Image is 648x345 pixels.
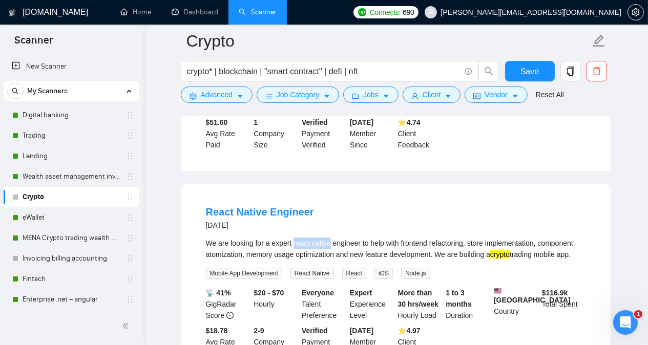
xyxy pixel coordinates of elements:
div: Experience Level [348,287,396,321]
button: idcardVendorcaret-down [465,87,527,103]
div: [DATE] [206,219,314,231]
b: [DATE] [350,118,373,126]
div: Member Since [348,117,396,150]
b: 📡 41% [206,289,231,297]
span: 1 [634,310,642,318]
span: Node.js [401,268,430,279]
b: Verified [302,118,328,126]
li: New Scanner [4,56,139,77]
div: Payment Verified [300,117,348,150]
a: Wealth asset management investment [23,166,120,187]
div: Country [492,287,540,321]
span: React Native [290,268,334,279]
a: Digital banking [23,105,120,125]
b: 1 [254,118,258,126]
a: searchScanner [239,8,277,16]
span: user [411,92,419,100]
b: Expert [350,289,372,297]
span: holder [126,275,134,283]
span: folder [352,92,359,100]
button: settingAdvancedcaret-down [181,87,253,103]
b: 2-9 [254,327,264,335]
span: caret-down [323,92,330,100]
span: Job Category [277,89,319,100]
span: 690 [403,7,414,18]
b: $20 - $70 [254,289,284,297]
span: holder [126,254,134,263]
span: holder [126,132,134,140]
span: Advanced [201,89,233,100]
span: caret-down [445,92,452,100]
a: Reset All [536,89,564,100]
div: GigRadar Score [204,287,252,321]
span: holder [126,152,134,160]
span: iOS [374,268,393,279]
span: My Scanners [27,81,68,101]
a: homeHome [120,8,151,16]
img: logo [9,5,16,21]
span: Jobs [363,89,379,100]
div: Duration [444,287,492,321]
img: upwork-logo.png [358,8,366,16]
div: Company Size [252,117,300,150]
div: Hourly [252,287,300,321]
iframe: Intercom live chat [613,310,638,335]
span: caret-down [237,92,244,100]
span: delete [587,67,607,76]
div: Talent Preference [300,287,348,321]
a: setting [628,8,644,16]
b: ⭐️ 4.97 [398,327,421,335]
span: idcard [473,92,480,100]
b: Everyone [302,289,334,297]
b: Verified [302,327,328,335]
button: folderJobscaret-down [343,87,399,103]
b: [DATE] [350,327,373,335]
a: Trading [23,125,120,146]
div: We are looking for a expert react native engineer to help with frontend refactoring, store implem... [206,238,586,260]
a: New Scanner [12,56,131,77]
span: copy [561,67,580,76]
button: barsJob Categorycaret-down [257,87,339,103]
span: holder [126,295,134,304]
div: Client Feedback [396,117,444,150]
span: caret-down [383,92,390,100]
mark: crypto [490,250,510,258]
div: Hourly Load [396,287,444,321]
button: userClientcaret-down [403,87,461,103]
a: Lending [23,146,120,166]
div: Avg Rate Paid [204,117,252,150]
b: [GEOGRAPHIC_DATA] [494,287,571,304]
span: info-circle [226,312,234,319]
button: search [7,83,24,99]
div: Total Spent [540,287,588,321]
span: holder [126,172,134,181]
a: Enterprise .net + angular [23,289,120,310]
span: info-circle [465,68,472,75]
b: $51.60 [206,118,228,126]
span: edit [592,34,605,48]
a: Fintech [23,269,120,289]
span: Vendor [485,89,507,100]
b: ⭐️ 4.74 [398,118,421,126]
a: eWallet [23,207,120,228]
span: Save [520,65,539,78]
span: holder [126,111,134,119]
input: Scanner name... [186,28,590,54]
span: holder [126,193,134,201]
button: Save [505,61,555,81]
button: delete [587,61,607,81]
span: React [342,268,366,279]
a: Crypto [23,187,120,207]
a: React Native Engineer [206,206,314,218]
span: holder [126,213,134,222]
b: $18.78 [206,327,228,335]
span: Connects: [370,7,401,18]
span: double-left [122,321,132,331]
span: Mobile App Development [206,268,282,279]
span: caret-down [512,92,519,100]
a: dashboardDashboard [172,8,218,16]
button: copy [560,61,581,81]
span: Client [423,89,441,100]
span: search [479,67,498,76]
